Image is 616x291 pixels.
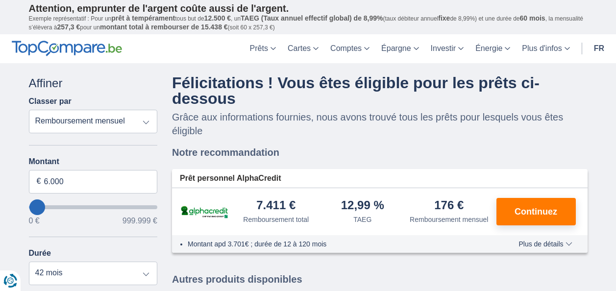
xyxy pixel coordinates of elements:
[172,110,588,138] p: Grâce aux informations fournies, nous avons trouvé tous les prêts pour lesquels vous êtes éligible
[29,2,588,14] p: Attention, emprunter de l'argent coûte aussi de l'argent.
[172,75,588,106] h4: Félicitations ! Vous êtes éligible pour les prêts ci-dessous
[241,14,383,22] span: TAEG (Taux annuel effectif global) de 8,99%
[341,199,384,213] div: 12,99 %
[520,14,545,22] span: 60 mois
[375,34,425,63] a: Épargne
[438,14,450,22] span: fixe
[434,199,464,213] div: 176 €
[518,241,572,247] span: Plus de détails
[29,75,158,92] div: Affiner
[324,34,375,63] a: Comptes
[243,215,309,224] div: Remboursement total
[511,240,579,248] button: Plus de détails
[469,34,516,63] a: Énergie
[425,34,470,63] a: Investir
[37,176,41,187] span: €
[29,217,40,225] span: 0 €
[29,14,588,32] p: Exemple représentatif : Pour un tous but de , un (taux débiteur annuel de 8,99%) et une durée de ...
[496,198,576,225] button: Continuez
[282,34,324,63] a: Cartes
[100,23,228,31] span: montant total à rembourser de 15.438 €
[29,249,51,258] label: Durée
[29,157,158,166] label: Montant
[256,199,296,213] div: 7.411 €
[180,204,229,219] img: pret personnel AlphaCredit
[29,97,72,106] label: Classer par
[123,217,157,225] span: 999.999 €
[588,34,610,63] a: fr
[353,215,371,224] div: TAEG
[12,41,122,56] img: TopCompare
[111,14,175,22] span: prêt à tempérament
[188,239,490,249] li: Montant apd 3.701€ ; durée de 12 à 120 mois
[244,34,282,63] a: Prêts
[57,23,80,31] span: 257,3 €
[515,207,557,216] span: Continuez
[204,14,231,22] span: 12.500 €
[29,205,158,209] input: wantToBorrow
[180,173,281,184] span: Prêt personnel AlphaCredit
[516,34,575,63] a: Plus d'infos
[410,215,488,224] div: Remboursement mensuel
